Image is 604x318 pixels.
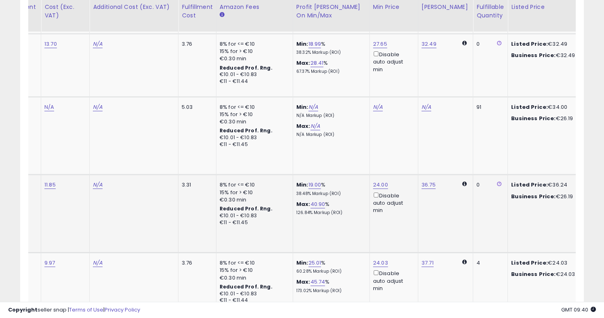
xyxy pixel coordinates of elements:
[220,219,287,226] div: €11 - €11.45
[220,48,287,55] div: 15% for > €10
[308,259,321,267] a: 25.01
[476,3,504,20] div: Fulfillable Quantity
[220,71,287,78] div: €10.01 - €10.83
[44,3,86,20] div: Cost (Exc. VAT)
[182,181,210,189] div: 3.31
[511,115,578,122] div: €26.19
[373,3,415,11] div: Min Price
[511,193,556,200] b: Business Price:
[422,3,470,11] div: [PERSON_NAME]
[476,40,501,48] div: 0
[511,51,556,59] b: Business Price:
[296,40,308,48] b: Min:
[182,259,210,267] div: 3.76
[296,288,363,294] p: 173.02% Markup (ROI)
[220,212,287,219] div: €10.01 - €10.83
[373,103,383,111] a: N/A
[511,259,578,267] div: €24.03
[220,141,287,148] div: €11 - €11.45
[310,200,325,208] a: 40.90
[476,104,501,111] div: 91
[220,205,273,212] b: Reduced Prof. Rng.
[310,278,325,286] a: 45.74
[511,193,578,200] div: €26.19
[511,3,581,11] div: Listed Price
[511,181,578,189] div: €36.24
[220,40,287,48] div: 8% for <= €10
[308,181,321,189] a: 19.00
[220,118,287,125] div: €0.30 min
[296,69,363,74] p: 67.37% Markup (ROI)
[220,64,273,71] b: Reduced Prof. Rng.
[220,111,287,118] div: 15% for > €10
[511,40,578,48] div: €32.49
[296,59,310,67] b: Max:
[220,196,287,204] div: €0.30 min
[93,259,103,267] a: N/A
[296,3,366,20] div: Profit [PERSON_NAME] on Min/Max
[296,122,310,130] b: Max:
[296,113,363,119] p: N/A Markup (ROI)
[220,78,287,85] div: €11 - €11.44
[220,290,287,297] div: €10.01 - €10.83
[220,134,287,141] div: €10.01 - €10.83
[373,259,388,267] a: 24.03
[511,52,578,59] div: €32.49
[561,306,596,314] span: 2025-10-10 09:40 GMT
[308,40,321,48] a: 18.99
[296,269,363,274] p: 60.28% Markup (ROI)
[373,181,388,189] a: 24.00
[511,259,548,267] b: Listed Price:
[296,191,363,197] p: 38.48% Markup (ROI)
[8,306,38,314] strong: Copyright
[310,59,324,67] a: 28.41
[511,40,548,48] b: Listed Price:
[220,11,224,19] small: Amazon Fees.
[220,127,273,134] b: Reduced Prof. Rng.
[296,50,363,55] p: 38.32% Markup (ROI)
[93,3,175,11] div: Additional Cost (Exc. VAT)
[296,259,308,267] b: Min:
[296,201,363,216] div: %
[296,40,363,55] div: %
[69,306,103,314] a: Terms of Use
[220,189,287,196] div: 15% for > €10
[511,104,578,111] div: €34.00
[182,40,210,48] div: 3.76
[105,306,140,314] a: Privacy Policy
[373,40,387,48] a: 27.65
[220,267,287,274] div: 15% for > €10
[182,3,213,20] div: Fulfillment Cost
[296,181,363,196] div: %
[296,278,310,286] b: Max:
[44,181,56,189] a: 11.85
[220,181,287,189] div: 8% for <= €10
[476,181,501,189] div: 0
[93,181,103,189] a: N/A
[44,103,54,111] a: N/A
[220,283,273,290] b: Reduced Prof. Rng.
[182,104,210,111] div: 5.03
[422,181,436,189] a: 36.75
[93,40,103,48] a: N/A
[296,59,363,74] div: %
[220,104,287,111] div: 8% for <= €10
[220,274,287,282] div: €0.30 min
[296,210,363,216] p: 126.84% Markup (ROI)
[44,40,57,48] a: 13.70
[8,306,140,314] div: seller snap | |
[296,200,310,208] b: Max:
[296,181,308,189] b: Min:
[476,259,501,267] div: 4
[373,50,412,73] div: Disable auto adjust min
[373,191,412,214] div: Disable auto adjust min
[310,122,320,130] a: N/A
[511,103,548,111] b: Listed Price:
[5,3,38,11] div: Fulfillment
[511,181,548,189] b: Listed Price:
[220,3,289,11] div: Amazon Fees
[511,270,556,278] b: Business Price:
[296,259,363,274] div: %
[296,132,363,138] p: N/A Markup (ROI)
[422,40,436,48] a: 32.49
